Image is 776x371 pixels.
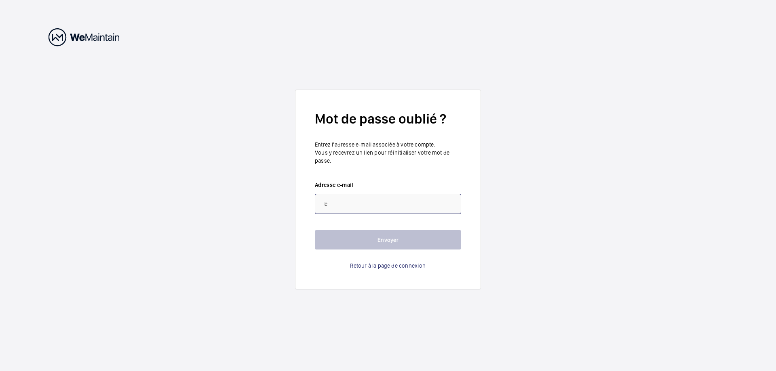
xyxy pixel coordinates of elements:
[315,140,461,165] p: Entrez l'adresse e-mail associée à votre compte. Vous y recevrez un lien pour réinitialiser votre...
[350,262,426,270] a: Retour à la page de connexion
[315,181,461,189] label: Adresse e-mail
[315,194,461,214] input: abc@xyz
[315,109,461,128] h2: Mot de passe oublié ?
[315,230,461,249] button: Envoyer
